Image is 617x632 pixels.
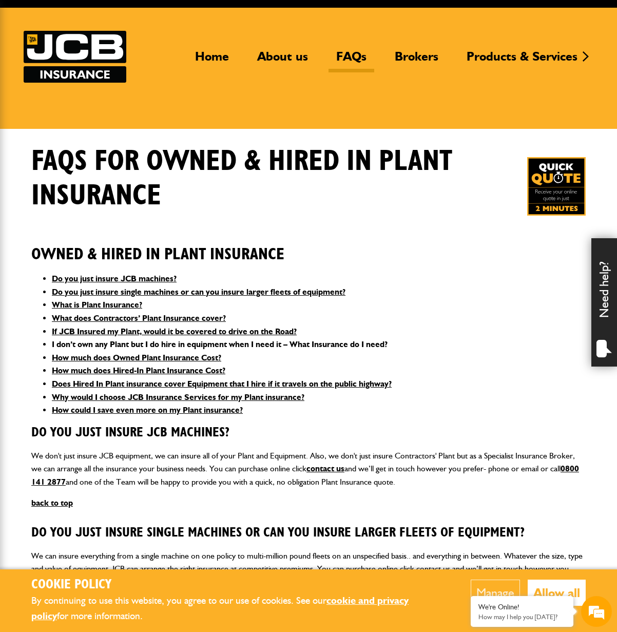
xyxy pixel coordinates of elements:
[17,57,43,71] img: d_20077148190_company_1631870298795_20077148190
[387,49,446,72] a: Brokers
[52,379,392,389] a: Does Hired In Plant insurance cover Equipment that I hire if it travels on the public highway?
[52,392,304,402] a: Why would I choose JCB Insurance Services for my Plant insurance?
[249,49,316,72] a: About us
[13,156,187,178] input: Enter your phone number
[13,186,187,308] textarea: Type your message and hit 'Enter'
[24,31,126,83] img: JCB Insurance Services logo
[329,49,374,72] a: FAQs
[53,58,172,71] div: Chat with us now
[591,238,617,367] div: Need help?
[471,580,520,606] button: Manage
[306,464,344,473] a: contact us
[52,353,221,362] a: How much does Owned Plant Insurance Cost?
[31,593,439,624] p: By continuing to use this website, you agree to our use of cookies. See our for more information.
[168,5,193,30] div: Minimize live chat window
[52,313,226,323] a: What does Contractors’ Plant Insurance cover?
[52,339,388,349] a: I don’t own any Plant but I do hire in equipment when I need it – What Insurance do I need?
[31,425,586,441] h3: Do you just insure JCB machines?
[140,316,186,330] em: Start Chat
[52,287,345,297] a: Do you just insure single machines or can you insure larger fleets of equipment?
[31,449,586,489] p: We don't just insure JCB equipment, we can insure all of your Plant and Equipment. Also, we don't...
[31,144,502,213] h1: FAQS for Owned & Hired In Plant Insurance
[187,49,237,72] a: Home
[478,603,566,611] div: We're Online!
[31,464,579,487] a: 0800 141 2877
[13,125,187,148] input: Enter your email address
[31,525,586,541] h3: Do you just insure single machines or can you insure larger fleets of equipment?
[31,577,439,593] h2: Cookie Policy
[459,49,585,72] a: Products & Services
[528,580,586,606] button: Allow all
[527,157,586,216] img: Quick Quote
[31,549,586,589] p: We can insure everything from a single machine on one policy to multi-million pound fleets on an ...
[527,157,586,216] a: Get your insurance quote in just 2-minutes
[478,613,566,621] p: How may I help you today?
[13,95,187,118] input: Enter your last name
[31,498,73,508] a: back to top
[24,31,126,83] a: JCB Insurance Services
[52,274,177,283] a: Do you just insure JCB machines?
[52,300,142,310] a: What is Plant Insurance?
[52,327,297,336] a: If JCB Insured my Plant, would it be covered to drive on the Road?
[52,366,225,375] a: How much does Hired-In Plant Insurance Cost?
[31,229,586,264] h2: Owned & Hired In Plant Insurance
[52,405,243,415] a: How could I save even more on my Plant insurance?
